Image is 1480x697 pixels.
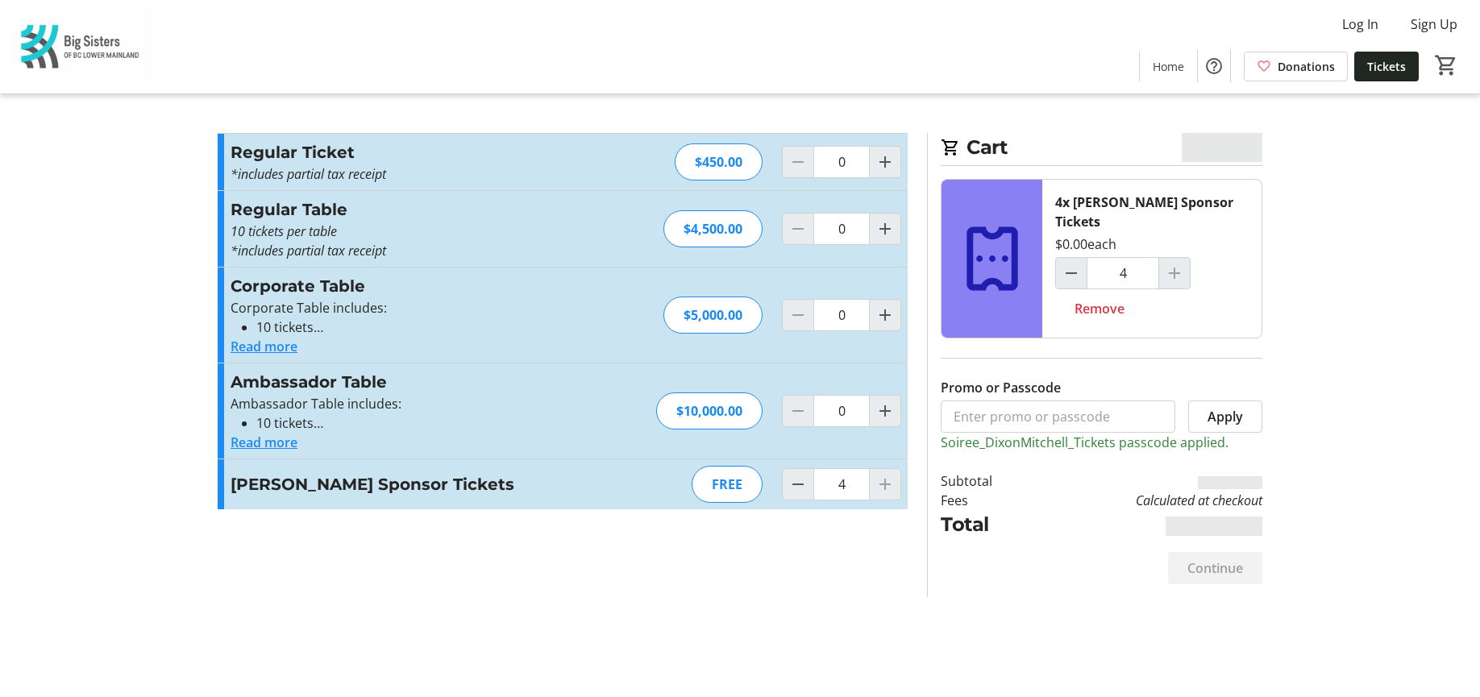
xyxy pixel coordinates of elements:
button: Increment by one [870,147,900,177]
em: *includes partial tax receipt [231,165,386,183]
div: 4x [PERSON_NAME] Sponsor Tickets [1055,193,1249,231]
label: Promo or Passcode [941,378,1061,397]
button: Increment by one [870,214,900,244]
button: Sign Up [1398,11,1470,37]
input: Regular Ticket Quantity [813,146,870,178]
em: *includes partial tax receipt [231,242,386,259]
input: Dixon Mitchell Sponsor Tickets Quantity [1087,257,1159,289]
input: Regular Table Quantity [813,213,870,245]
span: Sign Up [1411,15,1457,34]
button: Apply [1188,400,1262,433]
p: Corporate Table includes: [231,298,583,317]
a: Home [1140,52,1197,81]
button: Log In [1329,11,1391,37]
h3: Ambassador Table [231,370,583,394]
div: $5,000.00 [663,297,763,334]
td: Calculated at checkout [1034,491,1262,510]
div: $450.00 [675,143,763,180]
input: Ambassador Table Quantity [813,395,870,427]
div: $4,500.00 [663,210,763,247]
span: Tickets [1367,58,1406,75]
h3: Regular Ticket [231,140,583,164]
input: Corporate Table Quantity [813,299,870,331]
span: CA$0.00 [1182,133,1263,162]
button: Decrement by one [783,469,813,500]
div: $10,000.00 [656,392,763,429]
a: Donations [1244,52,1348,81]
button: Cart [1432,51,1461,80]
span: Home [1153,58,1184,75]
td: Subtotal [941,471,1034,491]
li: 10 tickets [256,413,583,433]
input: Enter promo or passcode [941,400,1175,433]
td: Fees [941,491,1034,510]
button: Read more [231,337,297,356]
a: Tickets [1354,52,1419,81]
h3: Corporate Table [231,274,583,298]
h3: [PERSON_NAME] Sponsor Tickets [231,472,583,496]
button: Increment by one [870,396,900,426]
div: $0.00 each [1055,234,1116,254]
button: Remove [1055,292,1144,325]
em: 10 tickets per table [231,222,337,240]
img: Big Sisters of BC Lower Mainland's Logo [10,6,153,87]
span: Apply [1208,407,1243,426]
span: Donations [1278,58,1335,75]
p: Soiree_DixonMitchell_Tickets passcode applied. [941,433,1262,452]
span: Log In [1342,15,1378,34]
span: Remove [1075,299,1125,318]
h2: Cart [941,133,1262,166]
button: Read more [231,433,297,452]
p: Ambassador Table includes: [231,394,583,413]
input: Dixon Mitchell Sponsor Tickets Quantity [813,468,870,500]
button: Help [1198,50,1230,82]
h3: Regular Table [231,197,583,222]
button: Decrement by one [1056,258,1087,288]
button: Increment by one [870,300,900,330]
li: 10 tickets [256,317,583,337]
td: Total [941,510,1034,539]
div: FREE [692,466,763,503]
